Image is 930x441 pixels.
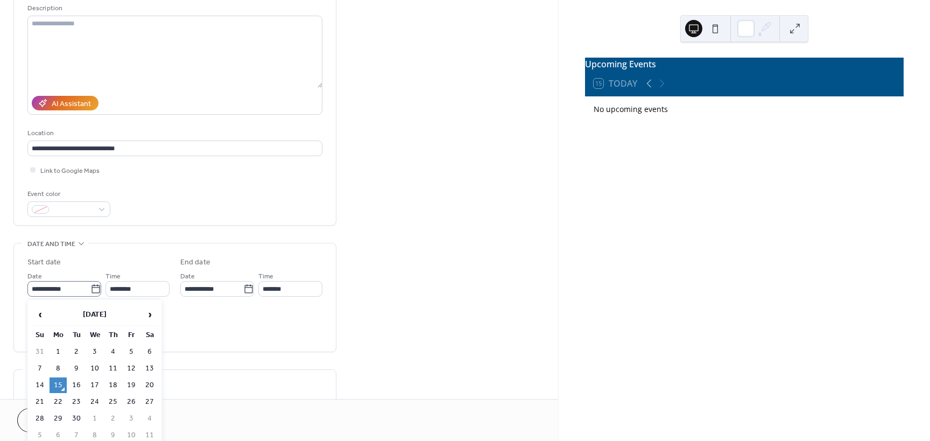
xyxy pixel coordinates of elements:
div: No upcoming events [594,103,895,115]
td: 25 [104,394,122,410]
td: 11 [104,361,122,376]
td: 24 [86,394,103,410]
td: 4 [104,344,122,360]
div: Upcoming Events [585,58,904,71]
th: Sa [141,327,158,343]
td: 29 [50,411,67,426]
td: 8 [50,361,67,376]
td: 9 [68,361,85,376]
th: Tu [68,327,85,343]
td: 12 [123,361,140,376]
th: Mo [50,327,67,343]
td: 7 [31,361,48,376]
td: 13 [141,361,158,376]
span: Time [105,271,121,282]
th: Fr [123,327,140,343]
td: 17 [86,377,103,393]
span: Time [258,271,273,282]
td: 14 [31,377,48,393]
td: 2 [104,411,122,426]
td: 19 [123,377,140,393]
td: 1 [86,411,103,426]
td: 30 [68,411,85,426]
td: 5 [123,344,140,360]
button: Cancel [17,408,83,432]
span: Link to Google Maps [40,165,100,177]
td: 22 [50,394,67,410]
th: [DATE] [50,303,140,326]
td: 2 [68,344,85,360]
td: 27 [141,394,158,410]
td: 18 [104,377,122,393]
div: Location [27,128,320,139]
span: ‹ [32,304,48,325]
td: 3 [123,411,140,426]
th: We [86,327,103,343]
div: Event color [27,188,108,200]
td: 26 [123,394,140,410]
td: 3 [86,344,103,360]
td: 6 [141,344,158,360]
td: 20 [141,377,158,393]
div: End date [180,257,210,268]
button: AI Assistant [32,96,98,110]
td: 4 [141,411,158,426]
td: 23 [68,394,85,410]
span: › [142,304,158,325]
td: 10 [86,361,103,376]
div: Start date [27,257,61,268]
th: Su [31,327,48,343]
td: 1 [50,344,67,360]
div: AI Assistant [52,99,91,110]
div: Description [27,3,320,14]
span: Date and time [27,239,75,250]
td: 31 [31,344,48,360]
td: 16 [68,377,85,393]
td: 28 [31,411,48,426]
td: 15 [50,377,67,393]
span: Date [27,271,42,282]
td: 21 [31,394,48,410]
span: Date [180,271,195,282]
th: Th [104,327,122,343]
